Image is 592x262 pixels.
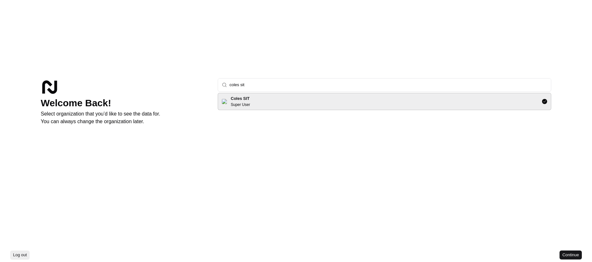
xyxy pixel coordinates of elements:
[10,251,30,259] button: Log out
[560,251,582,259] button: Continue
[41,97,208,109] h1: Welcome Back!
[41,110,208,125] p: Select organization that you’d like to see the data for. You can always change the organization l...
[231,96,250,101] h2: Coles SIT
[222,99,227,104] img: Flag of au
[218,92,551,111] div: Suggestions
[231,102,250,107] p: Super User
[229,79,547,91] input: Type to search...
